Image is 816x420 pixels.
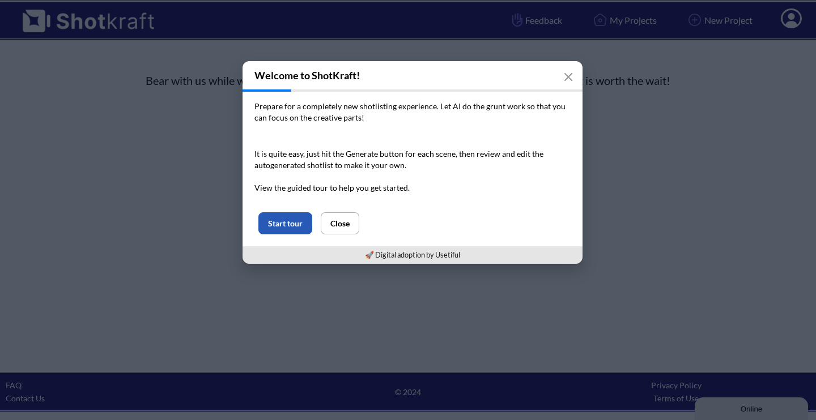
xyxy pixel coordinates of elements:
[8,10,105,18] div: Online
[243,61,583,89] h3: Welcome to ShotKraft!
[254,101,439,111] span: Prepare for a completely new shotlisting experience.
[258,212,312,234] button: Start tour
[365,250,460,259] a: 🚀 Digital adoption by Usetiful
[254,148,571,194] p: It is quite easy, just hit the Generate button for each scene, then review and edit the autogener...
[321,212,359,234] button: Close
